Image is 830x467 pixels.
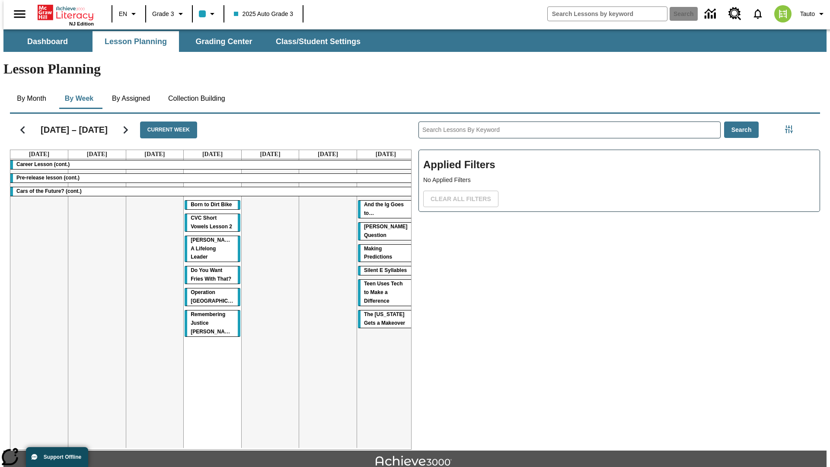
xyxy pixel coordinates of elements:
[26,447,88,467] button: Support Offline
[10,174,415,182] div: Pre-release lesson (cont.)
[797,6,830,22] button: Profile/Settings
[7,1,32,27] button: Open side menu
[358,223,414,240] div: Joplin's Question
[724,122,759,138] button: Search
[364,311,405,326] span: The Missouri Gets a Makeover
[44,454,81,460] span: Support Offline
[10,88,53,109] button: By Month
[16,188,82,194] span: Cars of the Future? (cont.)
[364,224,408,238] span: Joplin's Question
[258,150,282,159] a: September 19, 2025
[316,150,340,159] a: September 20, 2025
[3,29,827,52] div: SubNavbar
[185,214,240,231] div: CVC Short Vowels Lesson 2
[27,37,68,47] span: Dashboard
[3,61,827,77] h1: Lesson Planning
[105,88,157,109] button: By Assigned
[181,31,267,52] button: Grading Center
[119,10,127,19] span: EN
[105,37,167,47] span: Lesson Planning
[269,31,367,52] button: Class/Student Settings
[115,119,137,141] button: Next
[185,266,240,284] div: Do You Want Fries With That?
[374,150,398,159] a: September 21, 2025
[10,160,415,169] div: Career Lesson (cont.)
[191,311,234,335] span: Remembering Justice O'Connor
[191,202,232,208] span: Born to Dirt Bike
[16,175,80,181] span: Pre-release lesson (cont.)
[364,246,392,260] span: Making Predictions
[38,4,94,21] a: Home
[143,150,166,159] a: September 17, 2025
[93,31,179,52] button: Lesson Planning
[3,110,412,450] div: Calendar
[69,21,94,26] span: NJ Edition
[57,88,101,109] button: By Week
[358,280,414,306] div: Teen Uses Tech to Make a Difference
[191,289,246,304] span: Operation London Bridge
[115,6,143,22] button: Language: EN, Select a language
[152,10,174,19] span: Grade 3
[185,201,240,209] div: Born to Dirt Bike
[234,10,294,19] span: 2025 Auto Grade 3
[548,7,667,21] input: search field
[800,10,815,19] span: Tauto
[423,154,815,176] h2: Applied Filters
[418,150,820,212] div: Applied Filters
[412,110,820,450] div: Search
[358,245,414,262] div: Making Predictions
[769,3,797,25] button: Select a new avatar
[27,150,51,159] a: September 15, 2025
[185,236,240,262] div: Dianne Feinstein: A Lifelong Leader
[3,31,368,52] div: SubNavbar
[358,310,414,328] div: The Missouri Gets a Makeover
[358,201,414,218] div: And the Ig Goes to…
[423,176,815,185] p: No Applied Filters
[38,3,94,26] div: Home
[16,161,70,167] span: Career Lesson (cont.)
[191,237,236,260] span: Dianne Feinstein: A Lifelong Leader
[191,267,231,282] span: Do You Want Fries With That?
[364,267,407,273] span: Silent E Syllables
[149,6,189,22] button: Grade: Grade 3, Select a grade
[747,3,769,25] a: Notifications
[195,37,252,47] span: Grading Center
[419,122,720,138] input: Search Lessons By Keyword
[195,6,221,22] button: Class color is light blue. Change class color
[12,119,34,141] button: Previous
[201,150,224,159] a: September 18, 2025
[364,281,403,304] span: Teen Uses Tech to Make a Difference
[41,125,108,135] h2: [DATE] – [DATE]
[161,88,232,109] button: Collection Building
[774,5,792,22] img: avatar image
[723,2,747,26] a: Resource Center, Will open in new tab
[10,187,415,196] div: Cars of the Future? (cont.)
[780,121,798,138] button: Filters Side menu
[699,2,723,26] a: Data Center
[358,266,414,275] div: Silent E Syllables
[364,202,404,216] span: And the Ig Goes to…
[191,215,232,230] span: CVC Short Vowels Lesson 2
[140,122,197,138] button: Current Week
[185,288,240,306] div: Operation London Bridge
[4,31,91,52] button: Dashboard
[185,310,240,336] div: Remembering Justice O'Connor
[85,150,109,159] a: September 16, 2025
[276,37,361,47] span: Class/Student Settings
